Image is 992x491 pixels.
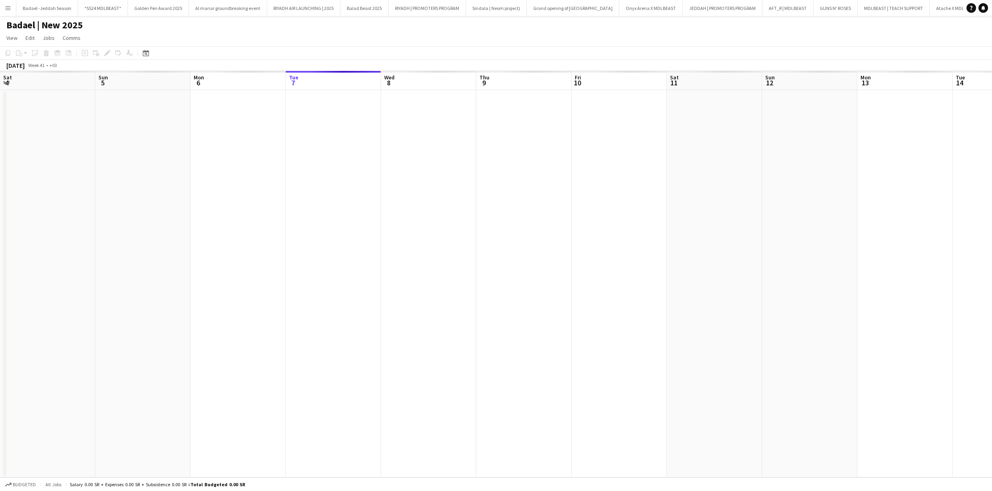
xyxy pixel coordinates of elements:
span: 4 [2,78,12,87]
span: Wed [384,74,395,81]
span: View [6,34,18,41]
span: 7 [288,78,299,87]
span: Total Budgeted 0.00 SR [191,481,245,487]
a: View [3,33,21,43]
span: 10 [574,78,581,87]
button: MDLBEAST | TEACH SUPPORT [858,0,930,16]
span: 13 [859,78,871,87]
button: Budgeted [4,480,37,489]
span: All jobs [44,481,63,487]
span: Mon [194,74,204,81]
button: RIYADH AIR LAUNCHING | 2025 [267,0,340,16]
button: Golden Pen Award 2025 [128,0,189,16]
span: Comms [63,34,81,41]
div: [DATE] [6,61,25,69]
button: Badael -Jeddah Season [16,0,78,16]
button: RIYADH | PROMOTERS PROGRAM [389,0,466,16]
span: 12 [764,78,775,87]
span: Week 41 [26,62,46,68]
span: 8 [383,78,395,87]
button: Sindala ( Neom project) [466,0,527,16]
span: Tue [956,74,965,81]
button: Al manar groundbreaking event [189,0,267,16]
button: *SS24 MDLBEAST* [78,0,128,16]
button: Atache X MDLBEAST [930,0,984,16]
a: Jobs [39,33,58,43]
div: +03 [49,62,57,68]
span: Mon [860,74,871,81]
span: Tue [289,74,299,81]
span: 6 [193,78,204,87]
span: Sun [98,74,108,81]
button: Balad Beast 2025 [340,0,389,16]
span: 9 [478,78,489,87]
button: Onyx Arena X MDLBEAST [619,0,683,16]
h1: Badael | New 2025 [6,19,83,31]
button: AFT_R | MDLBEAST [762,0,813,16]
a: Edit [22,33,38,43]
span: 11 [669,78,679,87]
span: 5 [97,78,108,87]
span: Sun [765,74,775,81]
span: Budgeted [13,482,36,487]
span: Sat [3,74,12,81]
span: 14 [955,78,965,87]
span: Thu [479,74,489,81]
button: GUNS N' ROSES [813,0,858,16]
button: Grand opening of [GEOGRAPHIC_DATA] [527,0,619,16]
button: JEDDAH | PROMOTERS PROGRAM [683,0,762,16]
span: Jobs [43,34,55,41]
span: Edit [26,34,35,41]
span: Fri [575,74,581,81]
span: Sat [670,74,679,81]
a: Comms [59,33,84,43]
div: Salary 0.00 SR + Expenses 0.00 SR + Subsistence 0.00 SR = [70,481,245,487]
